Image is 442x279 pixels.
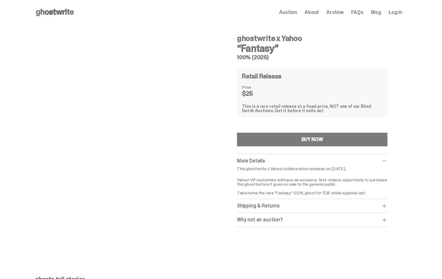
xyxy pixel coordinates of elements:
[389,10,402,15] a: Log in
[326,10,344,15] a: Archive
[237,55,387,60] h5: 100% (2025)
[242,73,281,79] h4: Retail Release
[279,10,297,15] a: Auction
[242,91,273,97] dd: $25
[242,104,382,113] div: This is a rare retail release at a fixed price, NOT one of our Blind Dutch Auctions.
[237,173,387,195] p: Yahoo! VIP customers will have an exclusive, first-chance opportunity to purchase this ghost befo...
[237,203,387,209] div: Shipping & Returns
[237,133,387,146] button: BUY NOW
[242,85,273,89] dt: Price
[237,35,387,42] h4: ghostwrite x Yahoo
[301,137,323,142] div: BUY NOW
[237,217,387,223] div: Why not an auction?
[371,10,381,15] a: Blog
[237,43,387,53] h3: “Fantasy”
[237,157,265,164] span: More Details
[237,166,387,171] p: This ghostwrite x Yahoo! collaboration releases on [DATE].
[351,10,363,15] a: FAQs
[275,108,325,113] span: Get it before it sells out.
[305,10,319,15] a: About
